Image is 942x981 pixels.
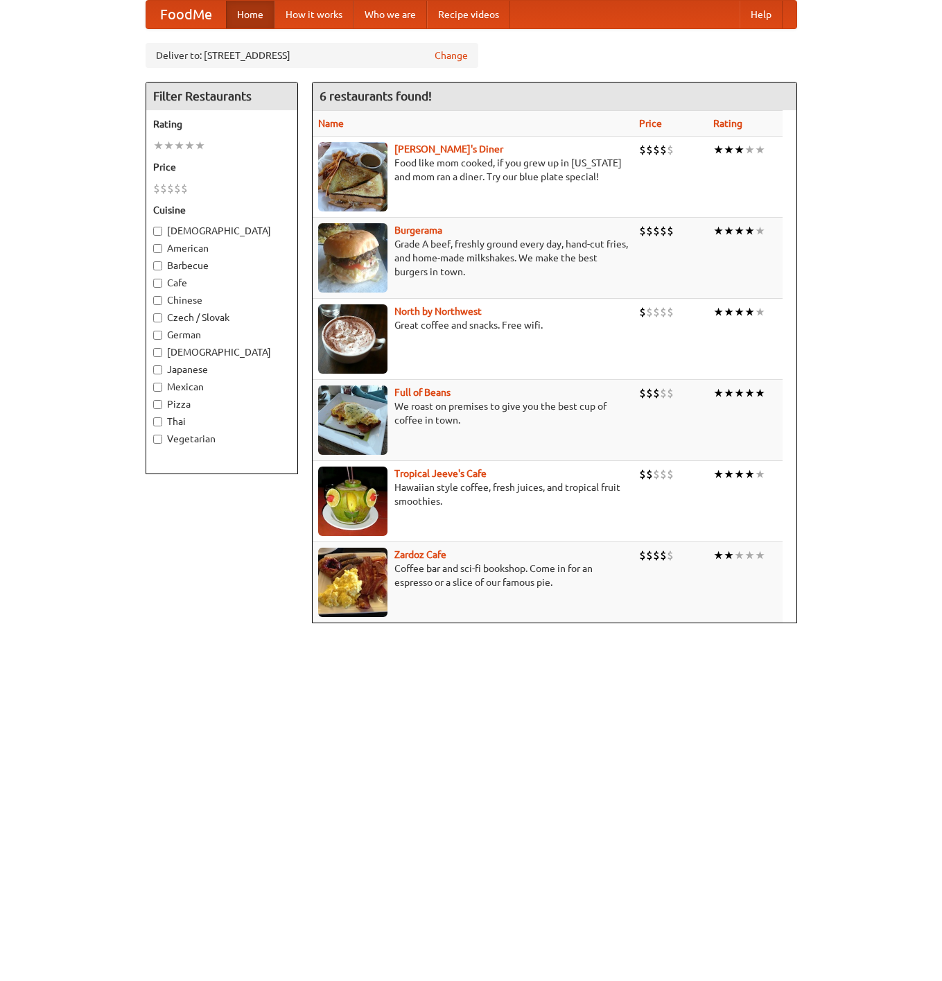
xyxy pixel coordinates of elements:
[394,144,503,155] a: [PERSON_NAME]'s Diner
[639,467,646,482] li: $
[153,348,162,357] input: [DEMOGRAPHIC_DATA]
[394,387,451,398] a: Full of Beans
[734,467,744,482] li: ★
[153,117,290,131] h5: Rating
[667,467,674,482] li: $
[174,138,184,153] li: ★
[318,385,387,455] img: beans.jpg
[153,363,290,376] label: Japanese
[153,138,164,153] li: ★
[755,304,765,320] li: ★
[153,296,162,305] input: Chinese
[653,548,660,563] li: $
[274,1,354,28] a: How it works
[153,345,290,359] label: [DEMOGRAPHIC_DATA]
[153,224,290,238] label: [DEMOGRAPHIC_DATA]
[195,138,205,153] li: ★
[755,385,765,401] li: ★
[394,306,482,317] a: North by Northwest
[744,385,755,401] li: ★
[153,331,162,340] input: German
[639,304,646,320] li: $
[639,385,646,401] li: $
[713,223,724,238] li: ★
[153,397,290,411] label: Pizza
[153,417,162,426] input: Thai
[318,318,628,332] p: Great coffee and snacks. Free wifi.
[744,467,755,482] li: ★
[713,118,742,129] a: Rating
[667,385,674,401] li: $
[646,548,653,563] li: $
[318,548,387,617] img: zardoz.jpg
[734,548,744,563] li: ★
[427,1,510,28] a: Recipe videos
[174,181,181,196] li: $
[354,1,427,28] a: Who we are
[153,227,162,236] input: [DEMOGRAPHIC_DATA]
[734,304,744,320] li: ★
[653,467,660,482] li: $
[153,261,162,270] input: Barbecue
[660,548,667,563] li: $
[153,241,290,255] label: American
[164,138,174,153] li: ★
[153,311,290,324] label: Czech / Slovak
[160,181,167,196] li: $
[734,223,744,238] li: ★
[153,380,290,394] label: Mexican
[744,304,755,320] li: ★
[394,549,446,560] a: Zardoz Cafe
[639,118,662,129] a: Price
[153,203,290,217] h5: Cuisine
[740,1,783,28] a: Help
[146,83,297,110] h4: Filter Restaurants
[667,304,674,320] li: $
[713,548,724,563] li: ★
[435,49,468,62] a: Change
[755,142,765,157] li: ★
[153,313,162,322] input: Czech / Slovak
[153,383,162,392] input: Mexican
[318,142,387,211] img: sallys.jpg
[660,385,667,401] li: $
[646,142,653,157] li: $
[318,304,387,374] img: north.jpg
[153,244,162,253] input: American
[653,223,660,238] li: $
[318,562,628,589] p: Coffee bar and sci-fi bookshop. Come in for an espresso or a slice of our famous pie.
[667,548,674,563] li: $
[181,181,188,196] li: $
[184,138,195,153] li: ★
[639,223,646,238] li: $
[146,1,226,28] a: FoodMe
[639,548,646,563] li: $
[660,304,667,320] li: $
[755,223,765,238] li: ★
[653,142,660,157] li: $
[667,223,674,238] li: $
[646,385,653,401] li: $
[724,304,734,320] li: ★
[724,223,734,238] li: ★
[153,415,290,428] label: Thai
[318,480,628,508] p: Hawaiian style coffee, fresh juices, and tropical fruit smoothies.
[653,304,660,320] li: $
[394,468,487,479] a: Tropical Jeeve's Cafe
[153,160,290,174] h5: Price
[713,385,724,401] li: ★
[755,548,765,563] li: ★
[146,43,478,68] div: Deliver to: [STREET_ADDRESS]
[153,181,160,196] li: $
[318,118,344,129] a: Name
[713,304,724,320] li: ★
[318,467,387,536] img: jeeves.jpg
[639,142,646,157] li: $
[153,328,290,342] label: German
[744,142,755,157] li: ★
